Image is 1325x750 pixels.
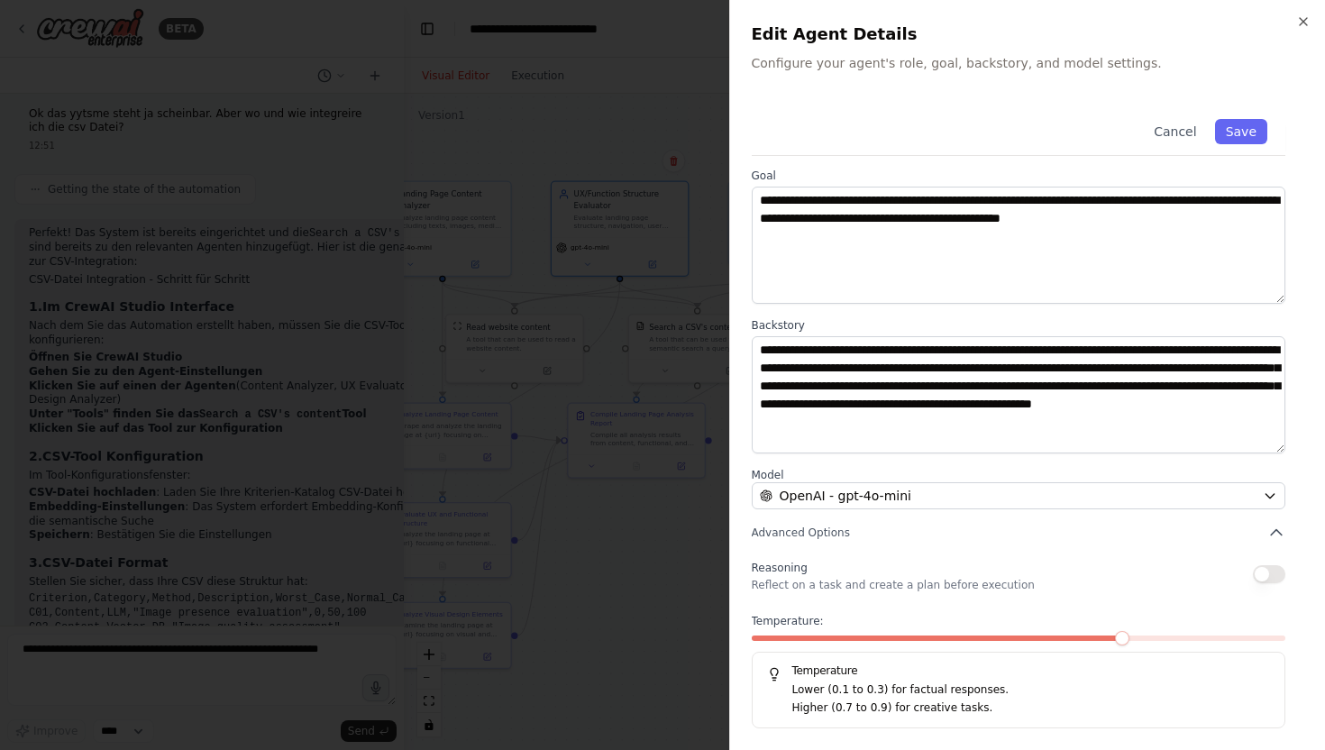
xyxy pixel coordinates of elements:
button: Save [1215,119,1267,144]
button: Advanced Options [752,524,1286,542]
p: Configure your agent's role, goal, backstory, and model settings. [752,54,1304,72]
p: Reflect on a task and create a plan before execution [752,578,1035,592]
span: OpenAI - gpt-4o-mini [780,487,911,505]
span: Temperature: [752,614,824,628]
button: OpenAI - gpt-4o-mini [752,482,1286,509]
span: Advanced Options [752,526,850,540]
label: Backstory [752,318,1286,333]
label: Model [752,468,1286,482]
label: Goal [752,169,1286,183]
span: Reasoning [752,562,808,574]
h2: Edit Agent Details [752,22,1304,47]
button: Cancel [1143,119,1207,144]
h5: Temperature [767,663,1271,678]
p: Higher (0.7 to 0.9) for creative tasks. [792,700,1271,718]
p: Lower (0.1 to 0.3) for factual responses. [792,681,1271,700]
